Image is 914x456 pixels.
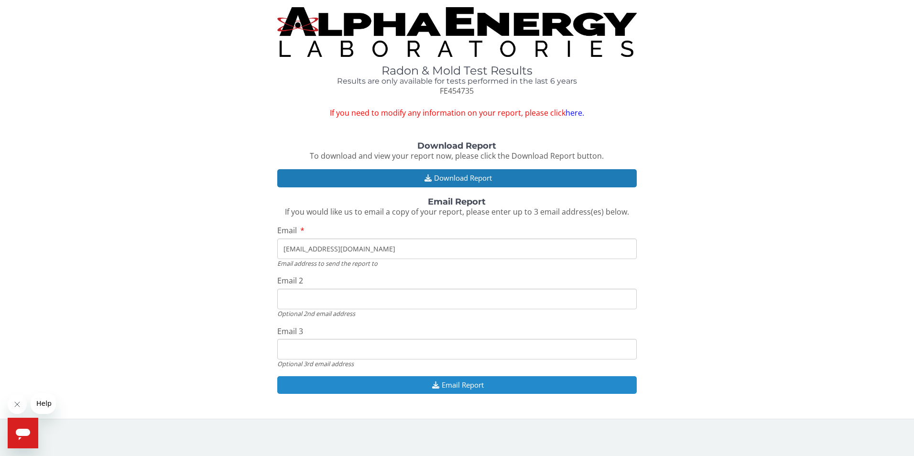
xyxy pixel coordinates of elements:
[285,206,629,217] span: If you would like us to email a copy of your report, please enter up to 3 email address(es) below.
[8,395,27,414] iframe: Close message
[277,7,637,57] img: TightCrop.jpg
[428,196,486,207] strong: Email Report
[277,359,637,368] div: Optional 3rd email address
[277,108,637,119] span: If you need to modify any information on your report, please click
[277,376,637,394] button: Email Report
[277,275,303,286] span: Email 2
[277,326,303,337] span: Email 3
[277,259,637,268] div: Email address to send the report to
[277,225,297,236] span: Email
[8,418,38,448] iframe: Button to launch messaging window
[440,86,474,96] span: FE454735
[417,141,496,151] strong: Download Report
[277,169,637,187] button: Download Report
[277,65,637,77] h1: Radon & Mold Test Results
[31,393,56,414] iframe: Message from company
[566,108,584,118] a: here.
[277,309,637,318] div: Optional 2nd email address
[310,151,604,161] span: To download and view your report now, please click the Download Report button.
[277,77,637,86] h4: Results are only available for tests performed in the last 6 years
